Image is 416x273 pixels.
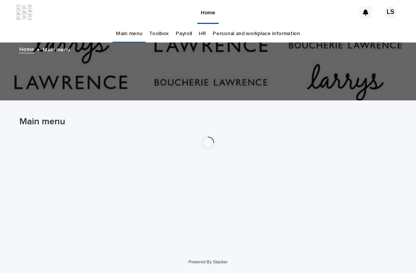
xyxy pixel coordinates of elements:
a: Main menu [116,25,142,43]
img: ZpJWbK78RmCi9E4bZOpa [15,5,33,20]
a: Powered By Stacker [188,259,227,264]
h1: Main menu [19,116,397,127]
a: Personal and workplace information [213,25,300,43]
a: Payroll [176,25,192,43]
p: Main menu [43,45,70,53]
a: Toolbox [149,25,169,43]
a: Home [19,44,34,53]
div: LS [384,6,397,19]
a: HR [199,25,206,43]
